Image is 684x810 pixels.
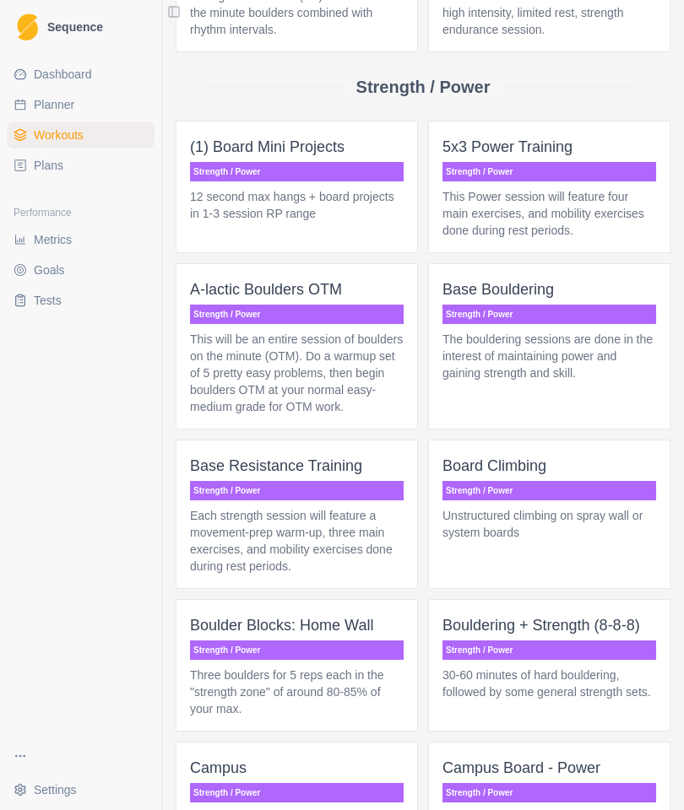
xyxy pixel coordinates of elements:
[7,152,155,179] a: Plans
[7,7,155,47] a: LogoSequence
[442,162,656,181] p: Strength / Power
[190,783,404,802] p: Strength / Power
[34,231,72,248] span: Metrics
[442,756,656,780] p: Campus Board - Power
[34,96,74,113] span: Planner
[190,640,404,660] p: Strength / Power
[442,613,656,637] p: Bouldering + Strength (8-8-8)
[7,287,155,314] a: Tests
[190,305,404,324] p: Strength / Power
[34,66,92,83] span: Dashboard
[442,188,656,239] p: This Power session will feature four main exercises, and mobility exercises done during rest peri...
[190,278,404,301] p: A-lactic Boulders OTM
[190,454,404,478] p: Base Resistance Training
[190,481,404,500] p: Strength / Power
[190,507,404,575] p: Each strength session will feature a movement-prep warm-up, three main exercises, and mobility ex...
[442,507,656,541] p: Unstructured climbing on spray wall or system boards
[7,61,155,88] a: Dashboard
[17,13,38,41] img: Logo
[190,667,404,717] p: Three boulders for 5 reps each in the "strength zone" of around 80-85% of your max.
[442,481,656,500] p: Strength / Power
[442,135,656,159] p: 5x3 Power Training
[7,776,155,803] button: Settings
[442,454,656,478] p: Board Climbing
[34,127,84,143] span: Workouts
[7,199,155,226] div: Performance
[190,613,404,637] p: Boulder Blocks: Home Wall
[34,262,65,278] span: Goals
[356,77,491,97] h2: Strength / Power
[190,162,404,181] p: Strength / Power
[34,157,63,174] span: Plans
[442,331,656,381] p: The bouldering sessions are done in the interest of maintaining power and gaining strength and sk...
[47,21,103,33] span: Sequence
[190,331,404,415] p: This will be an entire session of boulders on the minute (OTM). Do a warmup set of 5 pretty easy ...
[442,640,656,660] p: Strength / Power
[190,756,404,780] p: Campus
[7,256,155,283] a: Goals
[190,135,404,159] p: (1) Board Mini Projects
[442,278,656,301] p: Base Bouldering
[7,226,155,253] a: Metrics
[442,667,656,700] p: 30-60 minutes of hard bouldering, followed by some general strength sets.
[190,188,404,222] p: 12 second max hangs + board projects in 1-3 session RP range
[7,91,155,118] a: Planner
[442,305,656,324] p: Strength / Power
[7,121,155,148] a: Workouts
[34,292,62,309] span: Tests
[442,783,656,802] p: Strength / Power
